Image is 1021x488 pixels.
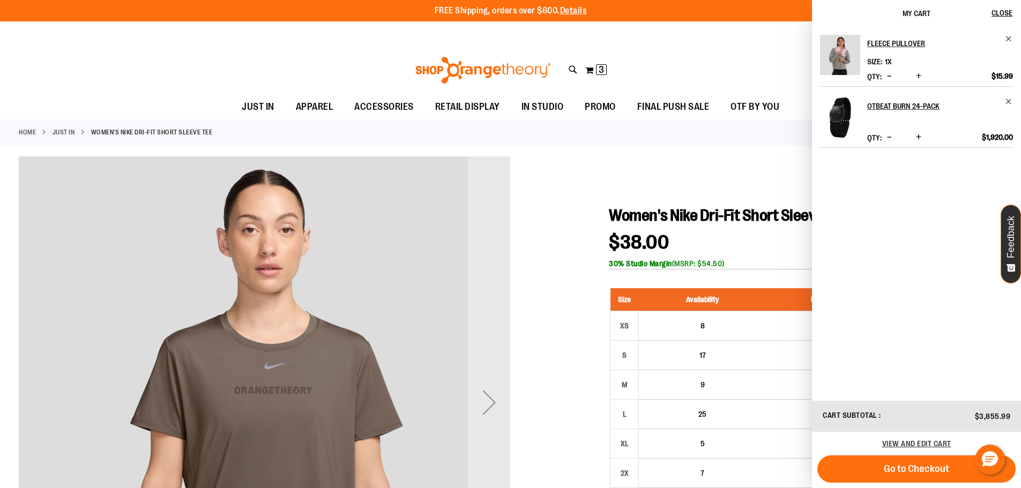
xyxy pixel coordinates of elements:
a: JUST IN [53,127,75,137]
span: 5 [700,439,705,448]
a: JUST IN [231,95,285,119]
span: 3 [599,64,604,75]
a: Remove item [1005,35,1013,43]
label: Qty [867,133,882,142]
button: Feedback - Show survey [1001,205,1021,283]
div: (MSRP: $54.50) [609,258,1002,269]
button: Increase product quantity [913,71,924,82]
img: Shop Orangetheory [414,57,553,84]
a: FINAL PUSH SALE [627,95,720,119]
div: M [616,377,632,393]
div: $38.00 [771,438,880,449]
th: Availability [639,288,766,311]
a: OTF BY YOU [720,95,790,119]
span: $3,855.99 [975,412,1011,421]
h2: Fleece Pullover [867,35,998,52]
div: $38.00 [771,468,880,478]
a: RETAIL DISPLAY [424,95,511,119]
span: APPAREL [296,95,333,119]
span: 1X [885,57,892,66]
span: JUST IN [242,95,274,119]
button: Decrease product quantity [884,71,895,82]
span: My Cart [903,9,930,18]
span: Women's Nike Dri-Fit Short Sleeve Tee [609,206,848,224]
button: Increase product quantity [913,132,924,143]
div: S [616,347,632,363]
span: 9 [700,380,705,389]
a: Remove item [1005,97,1013,106]
label: Qty [867,72,882,81]
a: PROMO [574,95,627,119]
b: 30% Studio Margin [609,259,672,268]
button: Go to Checkout [817,455,1016,483]
span: RETAIL DISPLAY [435,95,500,119]
span: $1,920.00 [982,132,1013,142]
span: $15.99 [992,71,1013,81]
a: Fleece Pullover [820,35,860,82]
img: Fleece Pullover [820,35,860,75]
span: ACCESSORIES [354,95,414,119]
span: IN STUDIO [521,95,564,119]
a: APPAREL [285,95,344,119]
span: Go to Checkout [884,463,949,475]
span: FINAL PUSH SALE [637,95,710,119]
img: OTbeat Burn 24-pack [820,97,860,138]
a: View and edit cart [882,439,951,448]
div: XS [616,318,632,334]
span: $38.00 [609,231,669,253]
a: Fleece Pullover [867,35,1013,52]
span: 7 [700,469,704,477]
a: Home [19,127,36,137]
button: Decrease product quantity [884,132,895,143]
h2: OTbeat Burn 24-pack [867,97,998,115]
span: 8 [700,321,705,330]
th: Size [610,288,639,311]
a: OTbeat Burn 24-pack [867,97,1013,115]
li: Product [820,86,1013,148]
span: OTF BY YOU [731,95,779,119]
div: 2X [616,465,632,481]
span: PROMO [585,95,616,119]
span: Cart Subtotal [823,411,877,419]
span: Feedback [1006,216,1016,258]
button: Hello, have a question? Let’s chat. [975,445,1005,475]
div: $38.00 [771,350,880,361]
th: Unit Price [766,288,885,311]
span: 25 [698,410,706,418]
span: Close [992,9,1012,17]
li: Product [820,35,1013,86]
a: OTbeat Burn 24-pack [820,97,860,145]
a: ACCESSORIES [344,95,424,119]
div: $38.00 [771,320,880,331]
div: $38.00 [771,379,880,390]
div: $38.00 [771,409,880,419]
span: 17 [699,351,706,359]
div: L [616,406,632,422]
dt: Size [867,57,882,66]
div: XL [616,436,632,452]
p: FREE Shipping, orders over $600. [435,5,587,17]
a: IN STUDIO [511,95,575,119]
a: Details [560,6,587,16]
strong: Women's Nike Dri-Fit Short Sleeve Tee [91,127,213,137]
